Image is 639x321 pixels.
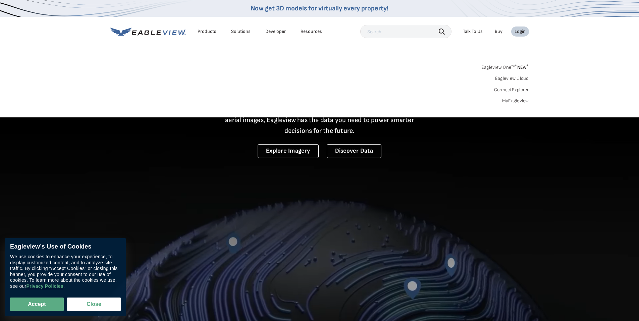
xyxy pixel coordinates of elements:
span: NEW [515,64,529,70]
a: Eagleview One™*NEW* [481,62,529,70]
div: Eagleview’s Use of Cookies [10,243,121,251]
div: We use cookies to enhance your experience, to display customized content, and to analyze site tra... [10,254,121,289]
a: Discover Data [327,144,381,158]
a: Eagleview Cloud [495,75,529,82]
a: Explore Imagery [258,144,319,158]
a: Buy [495,29,502,35]
div: Resources [301,29,322,35]
a: ConnectExplorer [494,87,529,93]
div: Products [198,29,216,35]
input: Search [360,25,451,38]
a: Developer [265,29,286,35]
p: A new era starts here. Built on more than 3.5 billion high-resolution aerial images, Eagleview ha... [217,104,422,136]
a: MyEagleview [502,98,529,104]
a: Privacy Policies [26,283,63,289]
div: Login [515,29,526,35]
div: Solutions [231,29,251,35]
div: Talk To Us [463,29,483,35]
button: Accept [10,298,64,311]
button: Close [67,298,121,311]
a: Now get 3D models for virtually every property! [251,4,388,12]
